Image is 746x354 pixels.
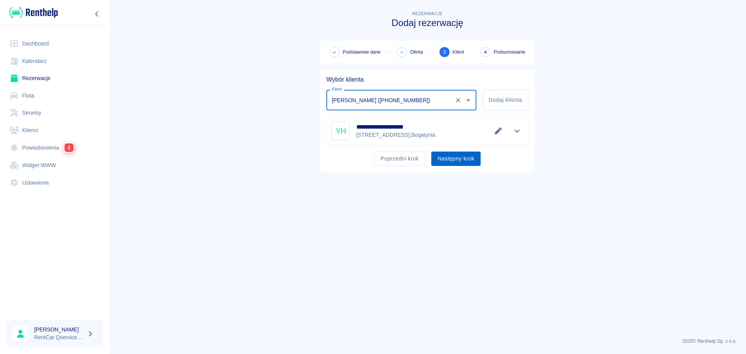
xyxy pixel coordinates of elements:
[118,338,737,345] p: 2025 © Renthelp Sp. z o.o.
[6,70,103,87] a: Rezerwacje
[453,49,464,56] span: Klient
[331,122,350,140] div: YH
[6,174,103,192] a: Ustawienia
[320,17,535,28] h3: Dodaj rezerwację
[6,87,103,105] a: Flota
[492,126,505,136] button: Edytuj dane
[326,76,528,84] h5: Wybór klienta
[91,9,103,19] button: Zwiń nawigację
[431,152,481,166] button: Następny krok
[6,35,103,52] a: Dashboard
[511,126,524,136] button: Pokaż szczegóły
[412,11,443,16] span: Rezerwacje
[9,6,58,19] img: Renthelp logo
[34,326,84,333] h6: [PERSON_NAME]
[6,122,103,139] a: Klienci
[484,48,487,56] span: 4
[374,152,425,166] button: Poprzedni krok
[410,49,423,56] span: Oferta
[343,49,380,56] span: Podstawowe dane
[332,86,342,92] label: Klient
[453,95,464,106] button: Wyczyść
[356,131,438,139] p: [STREET_ADDRESS] , Bogatynia
[34,333,84,342] p: RentCar Qservice Damar Parts
[6,139,103,157] a: Powiadomienia2
[6,104,103,122] a: Serwisy
[6,6,58,19] a: Renthelp logo
[6,157,103,174] a: Widget WWW
[443,48,446,56] span: 3
[493,49,525,56] span: Podsumowanie
[483,90,528,110] button: Dodaj klienta
[463,95,474,106] button: Otwórz
[64,143,73,152] span: 2
[6,52,103,70] a: Kalendarz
